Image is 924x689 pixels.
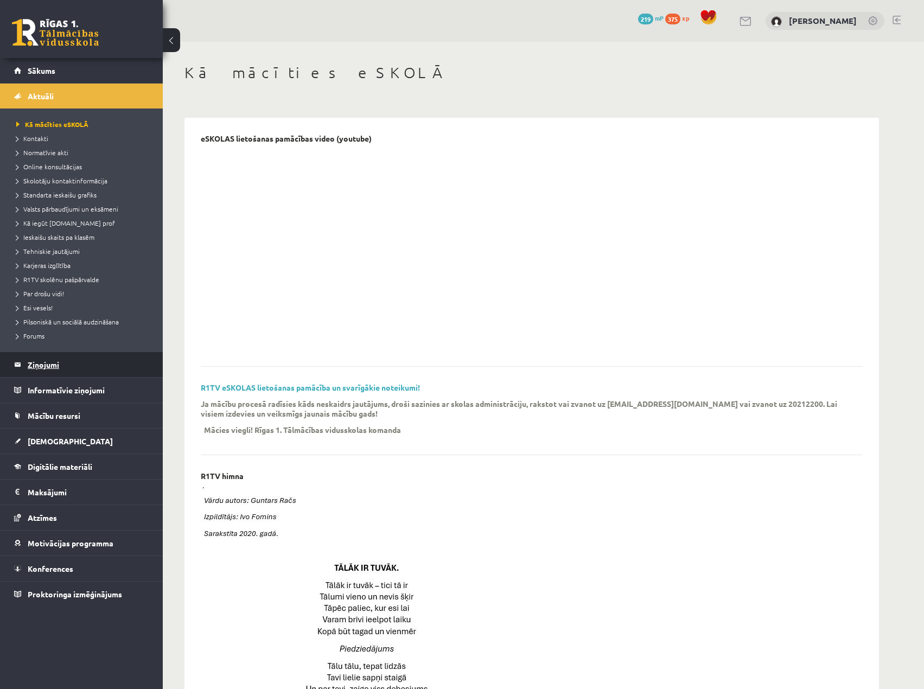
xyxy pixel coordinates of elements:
[16,119,152,129] a: Kā mācīties eSKOLĀ
[184,63,879,82] h1: Kā mācīties eSKOLĀ
[16,176,107,185] span: Skolotāju kontaktinformācija
[254,425,401,435] p: Rīgas 1. Tālmācības vidusskolas komanda
[16,205,118,213] span: Valsts pārbaudījumi un eksāmeni
[201,382,420,392] a: R1TV eSKOLAS lietošanas pamācība un svarīgākie noteikumi!
[14,403,149,428] a: Mācību resursi
[16,190,152,200] a: Standarta ieskaišu grafiks
[201,399,846,418] p: Ja mācību procesā radīsies kāds neskaidrs jautājums, droši sazinies ar skolas administrāciju, rak...
[16,260,152,270] a: Karjeras izglītība
[28,352,149,377] legend: Ziņojumi
[14,582,149,607] a: Proktoringa izmēģinājums
[16,303,53,312] span: Esi vesels!
[16,317,152,327] a: Pilsoniskā un sociālā audzināšana
[16,261,71,270] span: Karjeras izglītība
[28,411,80,420] span: Mācību resursi
[16,331,152,341] a: Forums
[16,148,152,157] a: Normatīvie akti
[682,14,689,22] span: xp
[28,589,122,599] span: Proktoringa izmēģinājums
[16,120,88,129] span: Kā mācīties eSKOLĀ
[28,378,149,403] legend: Informatīvie ziņojumi
[16,233,94,241] span: Ieskaišu skaits pa klasēm
[16,289,64,298] span: Par drošu vidi!
[16,303,152,312] a: Esi vesels!
[655,14,664,22] span: mP
[16,133,152,143] a: Kontakti
[16,219,115,227] span: Kā iegūt [DOMAIN_NAME] prof
[16,232,152,242] a: Ieskaišu skaits pa klasēm
[16,148,68,157] span: Normatīvie akti
[28,513,57,522] span: Atzīmes
[14,454,149,479] a: Digitālie materiāli
[14,505,149,530] a: Atzīmes
[638,14,664,22] a: 219 mP
[28,564,73,573] span: Konferences
[14,531,149,556] a: Motivācijas programma
[771,16,782,27] img: Mārtiņš Kasparinskis
[16,275,152,284] a: R1TV skolēnu pašpārvalde
[28,480,149,505] legend: Maksājumi
[16,134,48,143] span: Kontakti
[16,176,152,186] a: Skolotāju kontaktinformācija
[201,471,244,481] p: R1TV himna
[665,14,680,24] span: 375
[28,462,92,471] span: Digitālie materiāli
[14,84,149,109] a: Aktuāli
[16,162,152,171] a: Online konsultācijas
[204,425,253,435] p: Mācies viegli!
[14,378,149,403] a: Informatīvie ziņojumi
[638,14,653,24] span: 219
[14,352,149,377] a: Ziņojumi
[12,19,99,46] a: Rīgas 1. Tālmācības vidusskola
[16,247,80,256] span: Tehniskie jautājumi
[16,331,44,340] span: Forums
[14,58,149,83] a: Sākums
[28,436,113,446] span: [DEMOGRAPHIC_DATA]
[16,275,99,284] span: R1TV skolēnu pašpārvalde
[16,317,119,326] span: Pilsoniskā un sociālā audzināšana
[28,538,113,548] span: Motivācijas programma
[14,556,149,581] a: Konferences
[14,480,149,505] a: Maksājumi
[14,429,149,454] a: [DEMOGRAPHIC_DATA]
[665,14,694,22] a: 375 xp
[16,162,82,171] span: Online konsultācijas
[28,91,54,101] span: Aktuāli
[16,218,152,228] a: Kā iegūt [DOMAIN_NAME] prof
[789,15,857,26] a: [PERSON_NAME]
[28,66,55,75] span: Sākums
[201,134,372,143] p: eSKOLAS lietošanas pamācības video (youtube)
[16,289,152,298] a: Par drošu vidi!
[16,246,152,256] a: Tehniskie jautājumi
[16,204,152,214] a: Valsts pārbaudījumi un eksāmeni
[16,190,97,199] span: Standarta ieskaišu grafiks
